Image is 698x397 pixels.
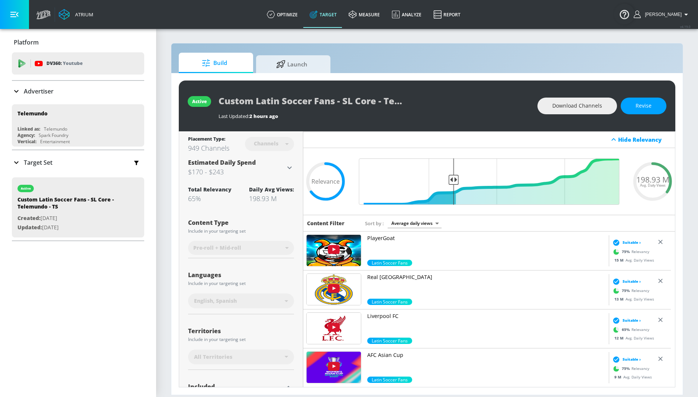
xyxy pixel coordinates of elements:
p: Real [GEOGRAPHIC_DATA] [367,273,606,281]
button: Open Resource Center [614,4,635,24]
div: activeCustom Latin Soccer Fans - SL Core - Telemundo - TSCreated:[DATE]Updated:[DATE] [12,177,144,237]
span: Latin Soccer Fans [367,338,412,344]
span: English, Spanish [194,297,237,305]
span: 2 hours ago [249,113,278,119]
span: Suitable › [623,279,641,284]
img: UUsQkz42qSgAlo0zUb94XvXg [307,235,361,266]
div: Relevancy [611,324,649,335]
div: Suitable › [611,356,641,363]
div: Platform [12,32,144,53]
div: 75.0% [367,260,412,266]
span: 75 % [622,288,631,293]
div: Include in your targeting set [188,281,294,286]
div: 75.0% [367,299,412,305]
span: v 4.19.0 [680,24,691,29]
span: Launch [264,55,320,73]
span: 198.93 M [636,176,669,184]
p: Youtube [63,59,83,67]
a: AFC Asian Cup [367,351,606,377]
div: All Territories [188,350,294,364]
span: Pre-roll + Mid-roll [193,244,241,252]
p: [DATE] [17,223,122,232]
div: Include in your targeting set [188,229,294,233]
div: Vertical: [17,138,36,145]
div: Spark Foundry [39,132,68,138]
div: Relevancy [611,285,649,296]
p: Target Set [24,158,52,167]
div: Entertainment [40,138,70,145]
div: Relevancy [611,363,649,374]
a: PlayerGoat [367,234,606,260]
div: Telemundo [44,126,67,132]
span: Suitable › [623,240,641,245]
div: TelemundoLinked as:TelemundoAgency:Spark FoundryVertical:Entertainment [12,104,144,147]
a: Report [427,1,466,28]
span: Relevance [311,178,340,184]
div: 75.0% [367,377,412,383]
div: active [21,187,31,190]
div: 65.0% [367,338,412,344]
div: Telemundo [17,110,48,117]
div: Languages [188,272,294,278]
a: Analyze [386,1,427,28]
span: Download Channels [552,101,602,111]
div: Content Type [188,220,294,226]
span: 75 % [622,249,631,255]
div: Suitable › [611,239,641,246]
div: Agency: [17,132,35,138]
img: UU9LQwHZoucFT94I2h6JOcjw [307,313,361,344]
h3: $170 - $243 [188,167,285,177]
div: Relevancy [611,246,649,257]
div: Suitable › [611,317,641,324]
span: Updated: [17,224,42,231]
div: Daily Avg Views: [249,186,294,193]
span: login as: lekhraj.bhadava@zefr.com [642,12,682,17]
div: 198.93 M [249,194,294,203]
p: AFC Asian Cup [367,351,606,359]
div: Avg. Daily Views [611,374,652,380]
div: Territories [188,328,294,334]
span: 65 % [622,327,631,332]
input: Final Threshold [355,158,623,205]
img: UUXTRFt1vLvZpahQtiKJjLaQ [307,352,361,383]
span: Latin Soccer Fans [367,377,412,383]
p: Advertiser [24,87,54,95]
button: [PERSON_NAME] [634,10,691,19]
div: Custom Latin Soccer Fans - SL Core - Telemundo - TS [17,196,122,214]
p: DV360: [46,59,83,68]
img: UUWV3obpZVGgJ3j9FVhEjF2Q [307,274,361,305]
p: [DATE] [17,214,122,223]
div: Suitable › [611,278,641,285]
div: active [192,98,207,105]
h6: Content Filter [307,220,345,227]
span: Suitable › [623,318,641,323]
span: Build [186,54,243,72]
div: 949 Channels [188,144,229,152]
button: Download Channels [537,98,617,114]
span: 15 M [614,257,626,263]
div: Avg. Daily Views [611,296,654,302]
span: Latin Soccer Fans [367,260,412,266]
div: Placement Type: [188,136,229,144]
div: Atrium [72,11,93,18]
span: Sort by [365,220,384,227]
div: Total Relevancy [188,186,232,193]
a: Liverpool FC [367,312,606,338]
div: Avg. Daily Views [611,257,654,263]
span: Latin Soccer Fans [367,299,412,305]
div: English, Spanish [188,293,294,308]
span: 9 M [614,374,623,380]
span: 12 M [614,335,626,341]
p: Liverpool FC [367,312,606,320]
div: Avg. Daily Views [611,335,654,341]
a: measure [343,1,386,28]
div: Include in your targeting set [188,337,294,342]
a: Target [304,1,343,28]
span: 13 M [614,296,626,302]
a: optimize [261,1,304,28]
a: Real [GEOGRAPHIC_DATA] [367,273,606,299]
span: 75 % [622,366,631,371]
div: Channels [250,140,282,147]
